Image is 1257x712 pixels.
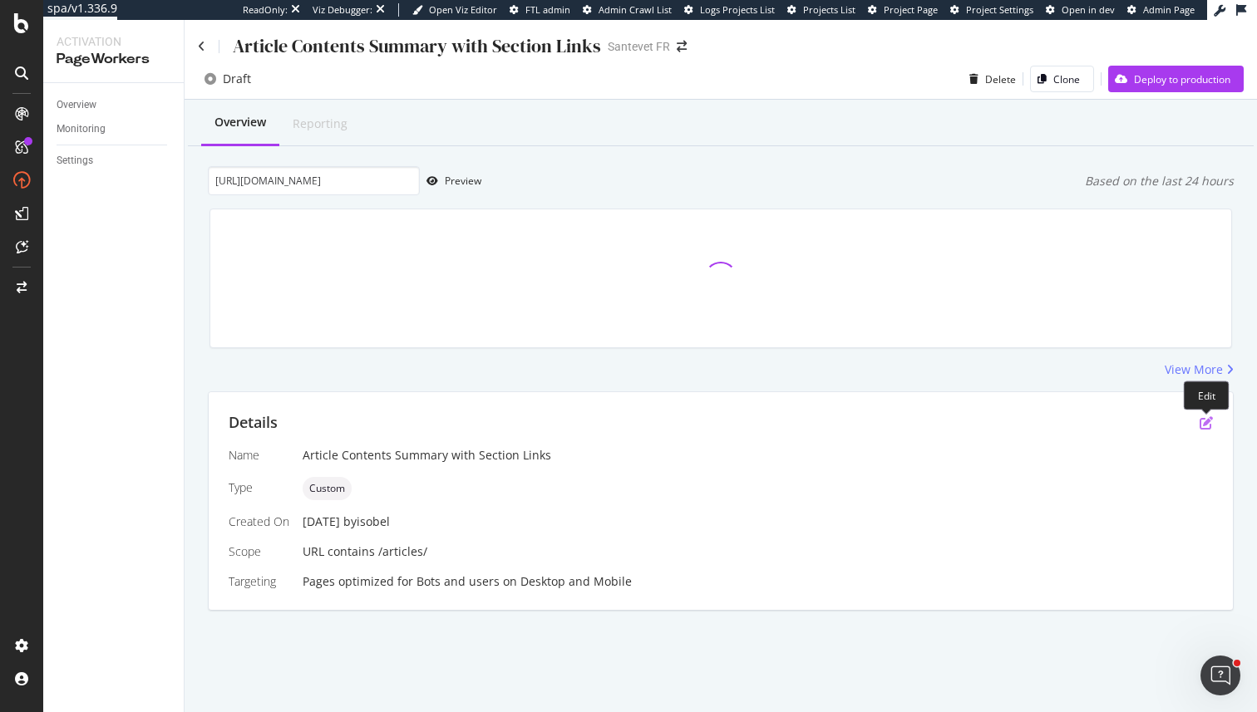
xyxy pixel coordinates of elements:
[57,96,96,114] div: Overview
[57,120,172,138] a: Monitoring
[303,447,1213,464] div: Article Contents Summary with Section Links
[608,38,670,55] div: Santevet FR
[229,543,289,560] div: Scope
[525,3,570,16] span: FTL admin
[343,513,390,530] div: by isobel
[1062,3,1115,16] span: Open in dev
[223,71,251,87] div: Draft
[229,573,289,590] div: Targeting
[214,114,266,130] div: Overview
[1143,3,1195,16] span: Admin Page
[1165,361,1223,378] div: View More
[57,50,170,69] div: PageWorkers
[233,33,601,59] div: Article Contents Summary with Section Links
[303,543,427,559] span: URL contains /articles/
[309,484,345,493] span: Custom
[950,3,1033,17] a: Project Settings
[303,573,1213,590] div: Pages optimized for on
[208,166,420,195] input: Preview your optimization on a URL
[787,3,855,17] a: Projects List
[229,513,289,530] div: Created On
[985,72,1016,86] div: Delete
[293,115,348,132] div: Reporting
[229,447,289,464] div: Name
[429,3,497,16] span: Open Viz Editor
[684,3,775,17] a: Logs Projects List
[1184,381,1230,410] div: Edit
[803,3,855,16] span: Projects List
[57,152,93,169] div: Settings
[57,96,172,114] a: Overview
[229,412,278,434] div: Details
[868,3,938,17] a: Project Page
[1108,66,1244,92] button: Deploy to production
[1053,72,1080,86] div: Clone
[420,168,481,194] button: Preview
[243,3,288,17] div: ReadOnly:
[677,41,687,52] div: arrow-right-arrow-left
[884,3,938,16] span: Project Page
[700,3,775,16] span: Logs Projects List
[1165,361,1234,378] a: View More
[57,33,170,50] div: Activation
[412,3,497,17] a: Open Viz Editor
[303,477,352,500] div: neutral label
[1200,656,1240,695] iframe: Intercom live chat
[1127,3,1195,17] a: Admin Page
[1134,72,1230,86] div: Deploy to production
[583,3,672,17] a: Admin Crawl List
[417,573,500,590] div: Bots and users
[963,66,1016,92] button: Delete
[229,479,289,496] div: Type
[520,573,632,590] div: Desktop and Mobile
[303,513,1213,530] div: [DATE]
[1046,3,1115,17] a: Open in dev
[510,3,570,17] a: FTL admin
[1085,173,1234,189] div: Based on the last 24 hours
[599,3,672,16] span: Admin Crawl List
[313,3,372,17] div: Viz Debugger:
[57,152,172,169] a: Settings
[966,3,1033,16] span: Project Settings
[57,120,106,138] div: Monitoring
[445,174,481,188] div: Preview
[198,41,205,52] a: Click to go back
[1030,66,1094,92] button: Clone
[1200,416,1213,430] div: pen-to-square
